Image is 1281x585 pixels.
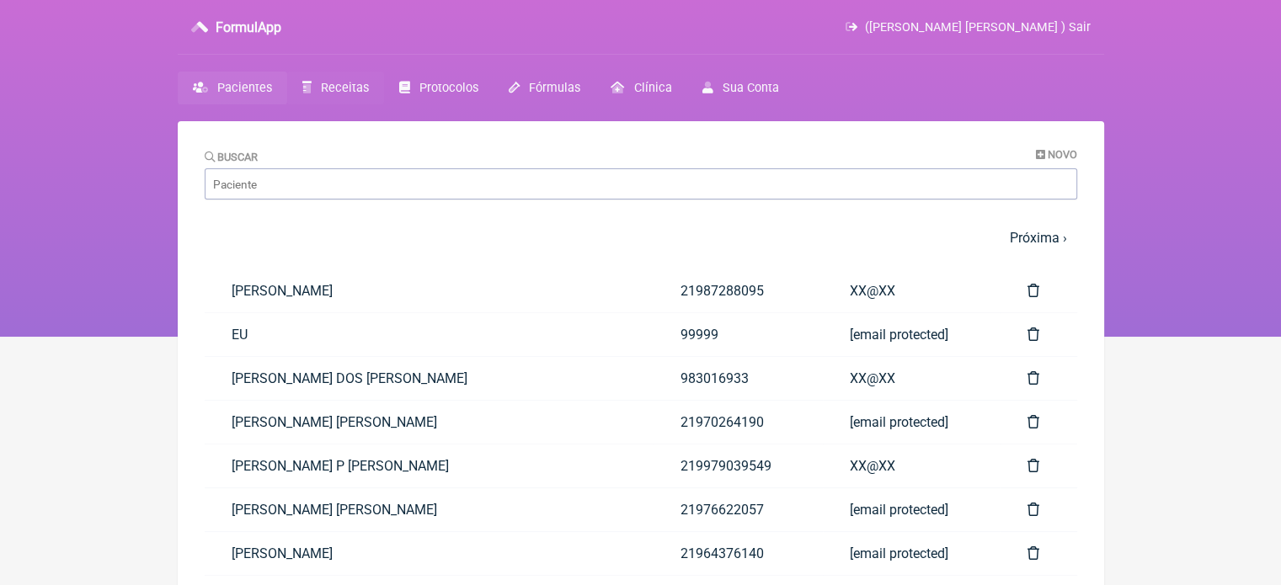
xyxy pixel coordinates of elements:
a: ([PERSON_NAME] [PERSON_NAME] ) Sair [846,20,1090,35]
a: XX@XX [823,444,1001,487]
a: Protocolos [384,72,494,104]
a: [email protected] [823,401,1001,444]
a: [PERSON_NAME] P [PERSON_NAME] [205,444,654,487]
a: 21964376140 [654,532,822,575]
a: 21976622057 [654,488,822,531]
a: EU [205,313,654,356]
span: Fórmulas [529,81,580,95]
a: Receitas [287,72,384,104]
a: [PERSON_NAME] DOS [PERSON_NAME] [205,357,654,400]
a: Sua Conta [686,72,793,104]
span: Receitas [321,81,369,95]
a: [PERSON_NAME] [205,532,654,575]
a: Fórmulas [494,72,595,104]
a: XX@XX [823,357,1001,400]
a: [PERSON_NAME] [205,269,654,312]
a: Clínica [595,72,686,104]
span: ([PERSON_NAME] [PERSON_NAME] ) Sair [865,20,1091,35]
span: Novo [1048,148,1077,161]
a: [email protected] [823,313,1001,356]
span: Clínica [633,81,671,95]
a: 99999 [654,313,822,356]
a: 21987288095 [654,269,822,312]
a: Pacientes [178,72,287,104]
a: Novo [1036,148,1077,161]
span: [email protected] [850,327,948,343]
a: 219979039549 [654,444,822,487]
h3: FormulApp [216,19,281,35]
span: [email protected] [850,414,948,430]
a: XX@XX [823,269,1001,312]
a: [email protected] [823,532,1001,575]
nav: pager [205,220,1077,256]
span: Sua Conta [723,81,779,95]
span: [email protected] [850,502,948,518]
label: Buscar [205,151,259,163]
a: [PERSON_NAME] [PERSON_NAME] [205,401,654,444]
a: Próxima › [1010,230,1067,246]
input: Paciente [205,168,1077,199]
span: Pacientes [217,81,272,95]
span: [email protected] [850,545,948,561]
a: 983016933 [654,357,822,400]
span: Protocolos [419,81,478,95]
a: 21970264190 [654,401,822,444]
a: [email protected] [823,488,1001,531]
a: [PERSON_NAME] [PERSON_NAME] [205,488,654,531]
